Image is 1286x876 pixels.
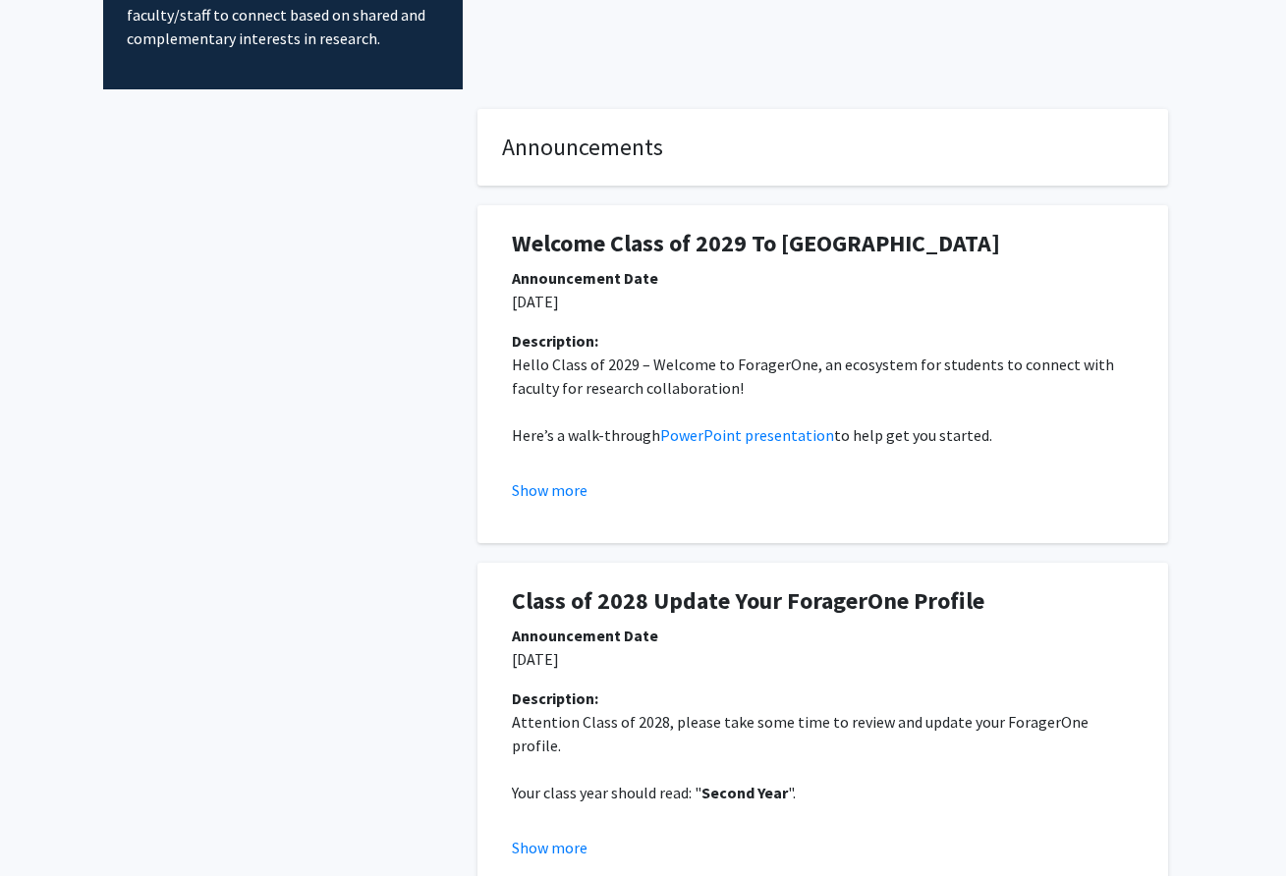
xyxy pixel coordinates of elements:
[15,788,84,861] iframe: Chat
[512,423,1134,447] p: Here’s a walk-through to help get you started.
[660,425,834,445] a: PowerPoint presentation
[701,783,788,802] strong: Second Year
[512,647,1134,671] p: [DATE]
[512,836,587,859] button: Show more
[512,290,1134,313] p: [DATE]
[512,329,1134,353] div: Description:
[512,587,1134,616] h1: Class of 2028 Update Your ForagerOne Profile
[512,781,1134,804] p: Your class year should read: " ".
[512,353,1134,400] p: Hello Class of 2029 – Welcome to ForagerOne, an ecosystem for students to connect with faculty fo...
[512,230,1134,258] h1: Welcome Class of 2029 To [GEOGRAPHIC_DATA]
[512,478,587,502] button: Show more
[512,266,1134,290] div: Announcement Date
[512,710,1134,757] p: Attention Class of 2028, please take some time to review and update your ForagerOne profile.
[512,686,1134,710] div: Description:
[512,624,1134,647] div: Announcement Date
[502,134,1144,162] h4: Announcements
